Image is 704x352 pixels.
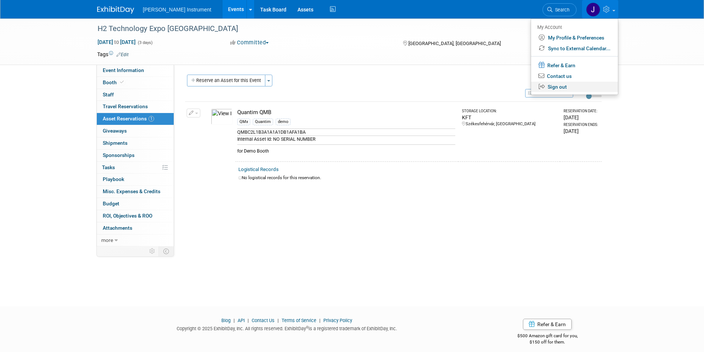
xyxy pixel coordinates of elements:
[97,89,174,101] a: Staff
[103,92,114,98] span: Staff
[306,325,309,329] sup: ®
[103,140,127,146] span: Shipments
[276,119,290,125] div: demo
[97,235,174,246] a: more
[146,246,159,256] td: Personalize Event Tab Strip
[103,79,125,85] span: Booth
[238,167,279,172] a: Logistical Records
[462,109,557,114] div: Storage Location:
[462,114,557,121] div: KFT
[103,128,127,134] span: Giveaways
[237,129,456,136] div: QMBC2L1B3A1A1A1DB1AFA1BA
[143,7,211,13] span: [PERSON_NAME] Instrument
[103,225,132,231] span: Attachments
[564,122,599,127] div: Reservation Ends:
[537,23,611,31] div: My Account
[120,80,124,84] i: Booth reservation complete
[586,3,600,17] img: Judit Schaller
[103,67,144,73] span: Event Information
[543,3,577,16] a: Search
[159,246,174,256] td: Toggle Event Tabs
[531,33,618,43] a: My Profile & Preferences
[237,109,456,116] div: Quantim QMB
[149,116,154,122] span: 1
[113,39,120,45] span: to
[238,318,245,323] a: API
[462,121,557,127] div: Székesfehérvár, [GEOGRAPHIC_DATA]
[103,201,119,206] span: Budget
[97,210,174,222] a: ROI, Objectives & ROO
[531,71,618,82] a: Contact us
[116,52,129,57] a: Edit
[488,328,607,345] div: $500 Amazon gift card for you,
[564,127,599,135] div: [DATE]
[237,136,456,143] div: Internal Asset Id: NO SERIAL NUMBER
[531,59,618,71] a: Refer & Earn
[408,41,501,46] span: [GEOGRAPHIC_DATA], [GEOGRAPHIC_DATA]
[531,43,618,54] a: Sync to External Calendar...
[101,237,113,243] span: more
[95,22,565,35] div: H2 Technology Expo [GEOGRAPHIC_DATA]
[323,318,352,323] a: Privacy Policy
[221,318,231,323] a: Blog
[97,137,174,149] a: Shipments
[282,318,316,323] a: Terms of Service
[97,198,174,210] a: Budget
[97,222,174,234] a: Attachments
[252,318,275,323] a: Contact Us
[97,324,477,332] div: Copyright © 2025 ExhibitDay, Inc. All rights reserved. ExhibitDay is a registered trademark of Ex...
[103,176,124,182] span: Playbook
[253,119,273,125] div: Quantim
[246,318,251,323] span: |
[238,175,599,181] div: No logistical records for this reservation.
[97,174,174,185] a: Playbook
[97,150,174,161] a: Sponsorships
[103,188,160,194] span: Misc. Expenses & Credits
[97,39,136,45] span: [DATE] [DATE]
[232,318,237,323] span: |
[97,101,174,113] a: Travel Reservations
[525,89,573,98] button: Generate Pull Sheet
[211,109,232,125] img: View Images
[103,116,154,122] span: Asset Reservations
[187,75,265,86] button: Reserve an Asset for this Event
[103,103,148,109] span: Travel Reservations
[276,318,280,323] span: |
[564,114,599,121] div: [DATE]
[97,186,174,198] a: Misc. Expenses & Credits
[317,318,322,323] span: |
[237,119,250,125] div: QMx
[137,40,153,45] span: (3 days)
[97,125,174,137] a: Giveaways
[237,144,456,154] div: for Demo Booth
[97,6,134,14] img: ExhibitDay
[523,319,572,330] a: Refer & Earn
[488,339,607,345] div: $150 off for them.
[97,77,174,89] a: Booth
[97,51,129,58] td: Tags
[531,82,618,92] a: Sign out
[103,152,135,158] span: Sponsorships
[97,65,174,76] a: Event Information
[552,7,569,13] span: Search
[97,162,174,174] a: Tasks
[564,109,599,114] div: Reservation Date:
[102,164,115,170] span: Tasks
[97,113,174,125] a: Asset Reservations1
[103,213,152,219] span: ROI, Objectives & ROO
[228,39,272,47] button: Committed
